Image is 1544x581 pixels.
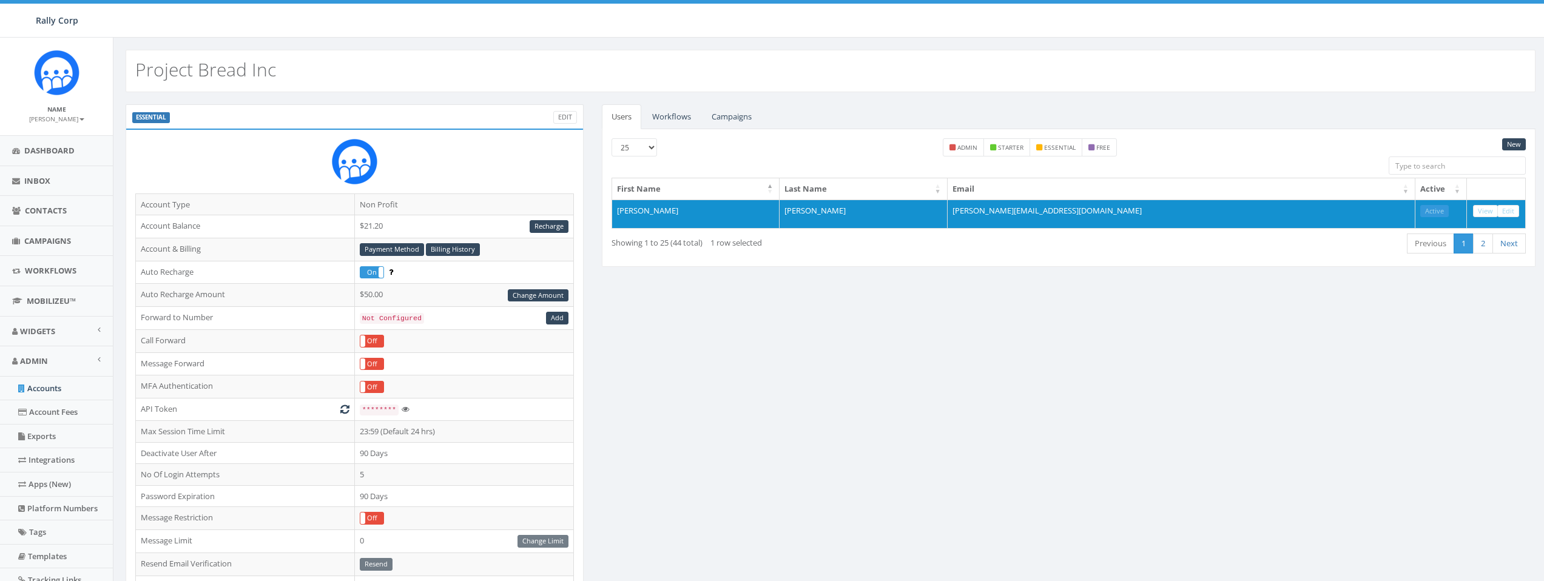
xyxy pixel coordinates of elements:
a: Previous [1407,233,1454,254]
a: Change Amount [508,289,568,302]
td: Message Forward [136,352,355,375]
td: Deactivate User After [136,442,355,464]
span: Workflows [25,265,76,276]
th: Active: activate to sort column ascending [1415,178,1467,200]
div: OnOff [360,335,384,348]
th: Last Name: activate to sort column ascending [780,178,948,200]
td: 23:59 (Default 24 hrs) [354,420,573,442]
td: [PERSON_NAME] [612,200,780,229]
label: Off [360,335,383,347]
td: [PERSON_NAME] [780,200,948,229]
td: $50.00 [354,284,573,307]
td: Resend Email Verification [136,552,355,576]
a: New [1502,138,1526,151]
a: Next [1492,233,1526,254]
div: Showing 1 to 25 (44 total) [612,232,982,249]
td: Call Forward [136,329,355,352]
td: Account Type [136,193,355,215]
label: Off [360,381,383,393]
a: Add [546,312,568,324]
small: essential [1044,143,1076,152]
td: [PERSON_NAME][EMAIL_ADDRESS][DOMAIN_NAME] [948,200,1415,229]
small: [PERSON_NAME] [29,115,84,123]
a: Edit [1497,205,1519,218]
span: MobilizeU™ [27,295,76,306]
td: Account & Billing [136,238,355,261]
td: 5 [354,464,573,486]
span: Contacts [25,205,67,216]
a: Recharge [530,220,568,233]
span: Campaigns [24,235,71,246]
a: Campaigns [702,104,761,129]
td: Account Balance [136,215,355,238]
a: Edit [553,111,577,124]
td: Forward to Number [136,307,355,330]
code: Not Configured [360,313,424,324]
span: Admin [20,355,48,366]
td: API Token [136,398,355,421]
label: On [360,267,383,278]
h2: Project Bread Inc [135,59,276,79]
span: Enable to prevent campaign failure. [389,266,393,277]
td: Message Limit [136,529,355,552]
span: 1 row selected [710,237,762,248]
a: [PERSON_NAME] [29,113,84,124]
div: OnOff [360,381,384,394]
td: 90 Days [354,485,573,507]
th: Email: activate to sort column ascending [948,178,1415,200]
td: 0 [354,529,573,552]
div: OnOff [360,266,384,279]
label: Off [360,358,383,370]
td: Password Expiration [136,485,355,507]
span: Rally Corp [36,15,78,26]
input: Type to search [1389,156,1526,175]
small: starter [998,143,1023,152]
i: Generate New Token [340,405,349,413]
th: First Name: activate to sort column descending [612,178,780,200]
a: 1 [1454,233,1474,254]
td: Message Restriction [136,507,355,530]
td: No Of Login Attempts [136,464,355,486]
span: Dashboard [24,145,75,156]
div: OnOff [360,512,384,525]
img: Rally_Corp_Icon.png [332,139,377,184]
label: ESSENTIAL [132,112,170,123]
span: Inbox [24,175,50,186]
small: admin [957,143,977,152]
a: View [1473,205,1498,218]
td: 90 Days [354,442,573,464]
td: Auto Recharge [136,261,355,284]
td: $21.20 [354,215,573,238]
td: Auto Recharge Amount [136,284,355,307]
span: Widgets [20,326,55,337]
td: Non Profit [354,193,573,215]
td: MFA Authentication [136,375,355,398]
a: Workflows [642,104,701,129]
a: Users [602,104,641,129]
small: free [1096,143,1110,152]
a: Billing History [426,243,480,256]
div: OnOff [360,358,384,371]
td: Max Session Time Limit [136,420,355,442]
img: Icon_1.png [34,50,79,95]
a: 2 [1473,233,1493,254]
label: Off [360,512,383,524]
a: Payment Method [360,243,424,256]
small: Name [47,105,66,113]
a: Active [1420,205,1449,218]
